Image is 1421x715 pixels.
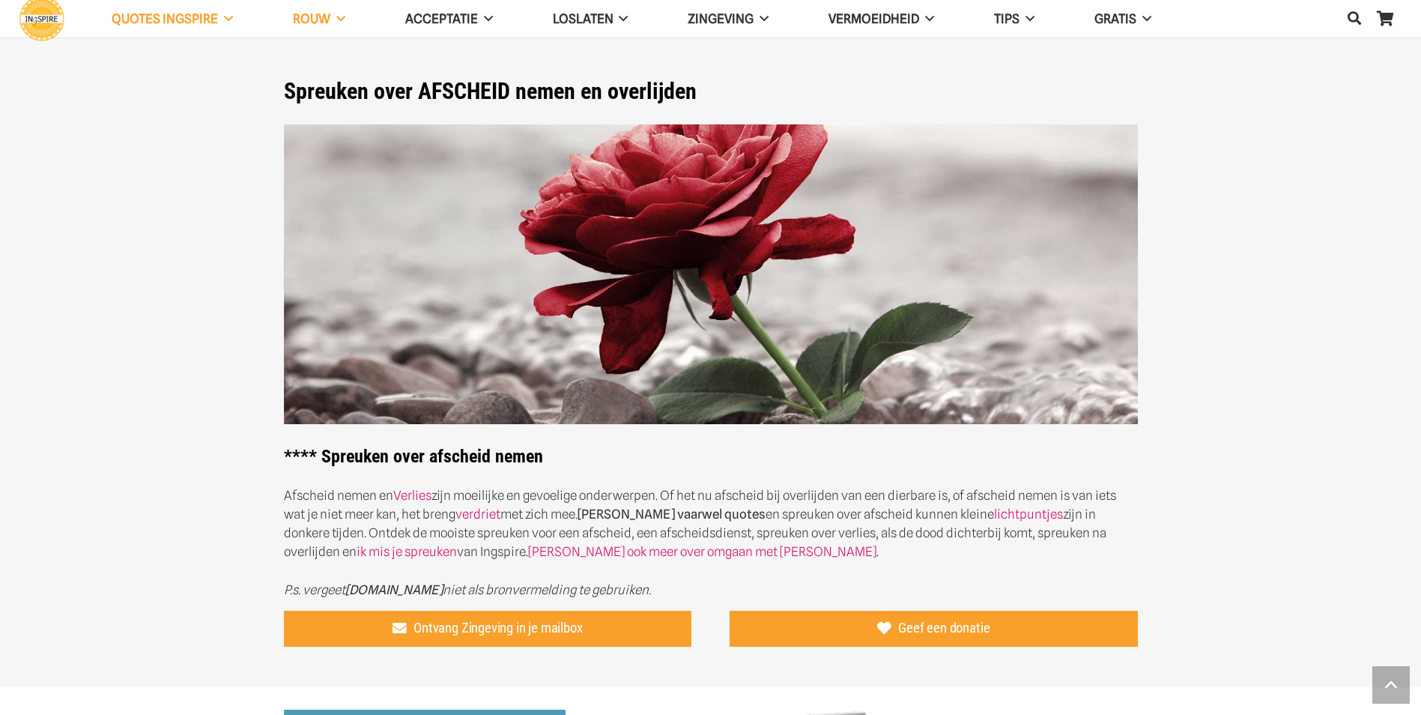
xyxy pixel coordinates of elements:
a: Ontvang Zingeving in je mailbox [284,611,692,647]
h1: Spreuken over AFSCHEID nemen en overlijden [284,78,1138,105]
a: Geef een donatie [730,611,1138,647]
strong: [PERSON_NAME] vaarwel quotes [578,507,766,522]
strong: [DOMAIN_NAME] [345,582,443,597]
span: Acceptatie [405,11,478,26]
a: lichtpuntjes [994,507,1063,522]
span: Zingeving [688,11,754,26]
span: VERMOEIDHEID [828,11,919,26]
p: Afscheid nemen en zijn moeilijke en gevoelige onderwerpen. Of het nu afscheid bij overlijden van ... [284,486,1138,561]
a: ik mis je spreuken [357,544,457,559]
span: Geef een donatie [898,620,990,636]
a: verdriet [455,507,500,522]
a: Verlies [393,488,431,503]
span: Ontvang Zingeving in je mailbox [413,620,582,636]
span: QUOTES INGSPIRE [112,11,218,26]
span: GRATIS [1094,11,1136,26]
span: Loslaten [553,11,613,26]
a: Zoeken [1339,1,1369,37]
strong: **** Spreuken over afscheid nemen [284,446,543,467]
img: Afscheid nemen spreuken en quotes over verlies op ingspire.nl [284,124,1138,425]
a: [PERSON_NAME] ook meer over omgaan met [PERSON_NAME] [528,544,876,559]
span: TIPS [994,11,1019,26]
a: Terug naar top [1372,666,1410,704]
em: P.s. vergeet niet als bronvermelding te gebruiken. [284,582,651,597]
span: ROUW [293,11,330,26]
